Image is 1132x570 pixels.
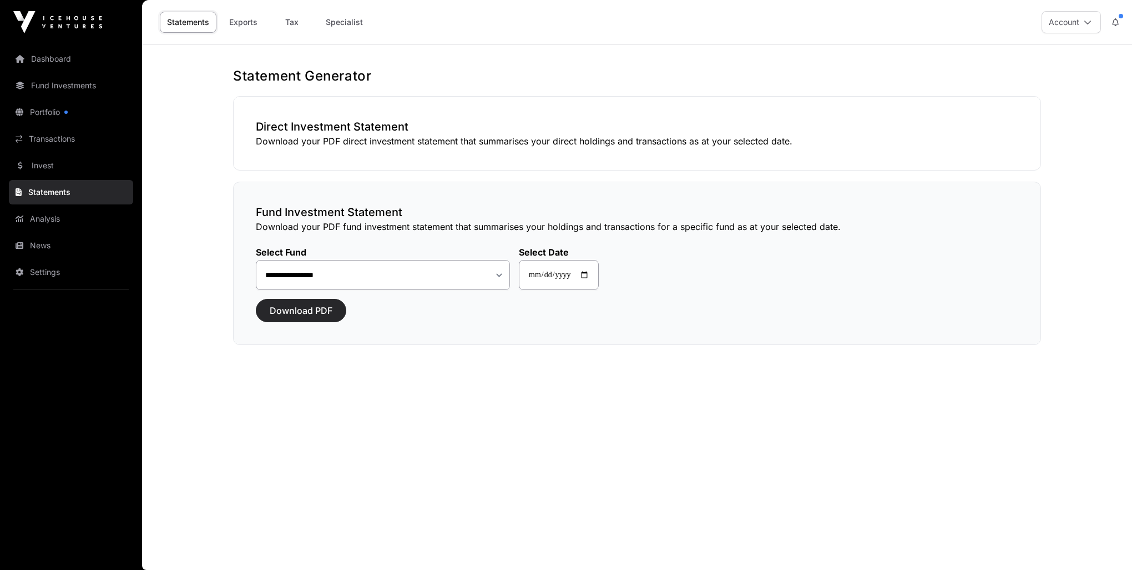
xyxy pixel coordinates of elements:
[256,204,1018,220] h3: Fund Investment Statement
[270,12,314,33] a: Tax
[256,247,510,258] label: Select Fund
[270,304,332,317] span: Download PDF
[160,12,216,33] a: Statements
[9,100,133,124] a: Portfolio
[9,260,133,284] a: Settings
[256,220,1018,233] p: Download your PDF fund investment statement that summarises your holdings and transactions for a ...
[9,153,133,178] a: Invest
[9,180,133,204] a: Statements
[319,12,370,33] a: Specialist
[1042,11,1101,33] button: Account
[9,207,133,231] a: Analysis
[519,247,599,258] label: Select Date
[13,11,102,33] img: Icehouse Ventures Logo
[9,233,133,258] a: News
[256,119,1018,134] h3: Direct Investment Statement
[256,134,1018,148] p: Download your PDF direct investment statement that summarises your direct holdings and transactio...
[233,67,1041,85] h1: Statement Generator
[9,127,133,151] a: Transactions
[221,12,265,33] a: Exports
[9,73,133,98] a: Fund Investments
[256,310,346,321] a: Download PDF
[1077,517,1132,570] iframe: Chat Widget
[9,47,133,71] a: Dashboard
[256,299,346,322] button: Download PDF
